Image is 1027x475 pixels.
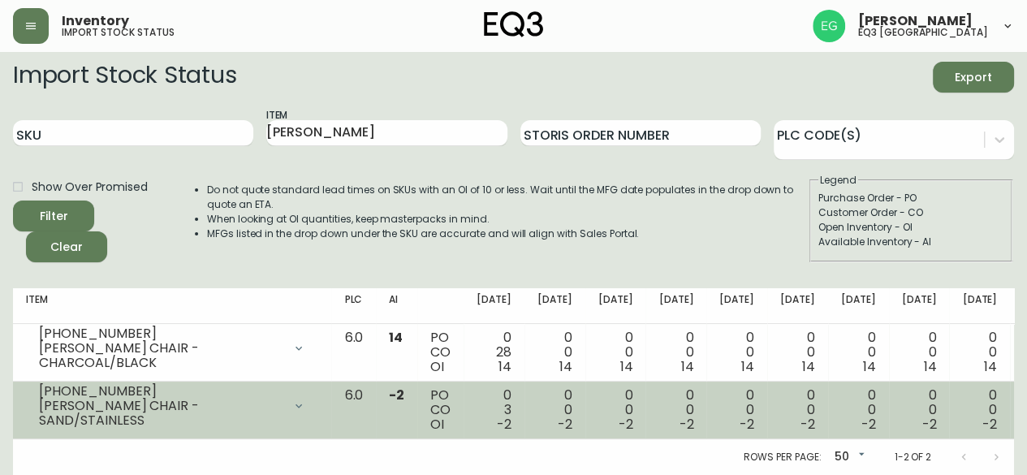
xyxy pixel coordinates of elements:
legend: Legend [818,173,858,188]
span: -2 [740,415,754,434]
span: 14 [559,357,572,376]
th: [DATE] [524,288,585,324]
div: 0 0 [902,388,937,432]
span: -2 [800,415,815,434]
button: Export [933,62,1014,93]
span: Show Over Promised [32,179,148,196]
span: -2 [558,415,572,434]
span: 14 [680,357,693,376]
span: -2 [497,415,511,434]
button: Filter [13,201,94,231]
div: Customer Order - CO [818,205,1003,220]
div: 50 [827,444,868,471]
li: When looking at OI quantities, keep masterpacks in mind. [207,212,808,227]
td: 6.0 [331,324,376,382]
th: [DATE] [889,288,950,324]
span: [PERSON_NAME] [858,15,973,28]
span: 14 [498,357,511,376]
div: 0 0 [598,330,633,374]
div: 0 0 [537,330,572,374]
div: 0 28 [477,330,511,374]
img: db11c1629862fe82d63d0774b1b54d2b [813,10,845,42]
div: Available Inventory - AI [818,235,1003,249]
span: 14 [863,357,876,376]
div: 0 3 [477,388,511,432]
th: [DATE] [585,288,646,324]
span: 14 [984,357,997,376]
li: Do not quote standard lead times on SKUs with an OI of 10 or less. Wait until the MFG date popula... [207,183,808,212]
span: -2 [679,415,693,434]
div: 0 0 [537,388,572,432]
td: 6.0 [331,382,376,439]
div: 0 0 [962,388,997,432]
div: [PHONE_NUMBER] [39,326,283,341]
span: OI [430,415,444,434]
div: 0 0 [902,330,937,374]
h2: Import Stock Status [13,62,236,93]
div: [PHONE_NUMBER][PERSON_NAME] CHAIR - CHARCOAL/BLACK [26,330,318,366]
span: -2 [389,386,404,404]
span: Clear [39,237,94,257]
span: Inventory [62,15,129,28]
div: Purchase Order - PO [818,191,1003,205]
span: 14 [389,328,403,347]
div: 0 0 [780,330,815,374]
img: logo [484,11,544,37]
th: Item [13,288,331,324]
div: 0 0 [841,330,876,374]
div: [PHONE_NUMBER][PERSON_NAME] CHAIR - SAND/STAINLESS [26,388,318,424]
div: 0 0 [598,388,633,432]
h5: eq3 [GEOGRAPHIC_DATA] [858,28,988,37]
th: [DATE] [706,288,767,324]
span: -2 [982,415,997,434]
th: PLC [331,288,376,324]
div: PO CO [430,330,451,374]
span: -2 [921,415,936,434]
div: 0 0 [719,330,754,374]
div: Open Inventory - OI [818,220,1003,235]
div: 0 0 [962,330,997,374]
div: 0 0 [841,388,876,432]
div: 0 0 [780,388,815,432]
div: Filter [40,206,68,227]
span: 14 [923,357,936,376]
span: -2 [619,415,633,434]
div: 0 0 [658,330,693,374]
div: [PERSON_NAME] CHAIR - CHARCOAL/BLACK [39,341,283,370]
th: [DATE] [645,288,706,324]
span: 14 [802,357,815,376]
h5: import stock status [62,28,175,37]
th: [DATE] [464,288,524,324]
p: 1-2 of 2 [894,450,931,464]
span: 14 [620,357,633,376]
th: [DATE] [767,288,828,324]
p: Rows per page: [744,450,821,464]
span: Export [946,67,1001,88]
div: PO CO [430,388,451,432]
th: [DATE] [828,288,889,324]
div: 0 0 [658,388,693,432]
span: OI [430,357,444,376]
th: AI [376,288,417,324]
div: 0 0 [719,388,754,432]
span: 14 [741,357,754,376]
div: [PHONE_NUMBER] [39,384,283,399]
div: [PERSON_NAME] CHAIR - SAND/STAINLESS [39,399,283,428]
li: MFGs listed in the drop down under the SKU are accurate and will align with Sales Portal. [207,227,808,241]
span: -2 [861,415,876,434]
button: Clear [26,231,107,262]
th: [DATE] [949,288,1010,324]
